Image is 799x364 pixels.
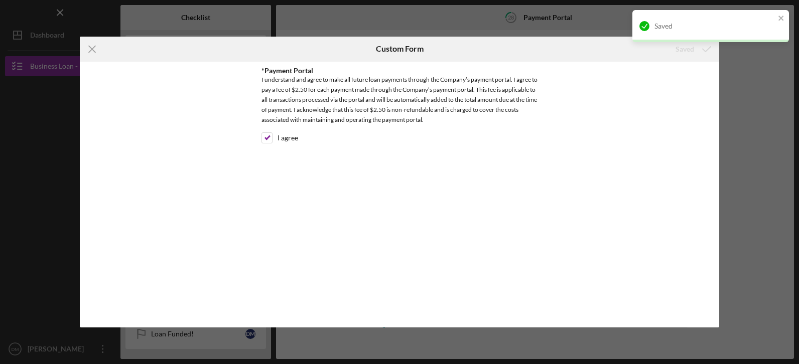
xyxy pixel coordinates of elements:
label: I agree [278,133,298,143]
div: *Payment Portal [261,67,538,75]
div: Saved [654,22,775,30]
h6: Custom Form [376,44,424,53]
div: I understand and agree to make all future loan payments through the Company’s payment portal. I a... [261,75,538,127]
button: close [778,14,785,24]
